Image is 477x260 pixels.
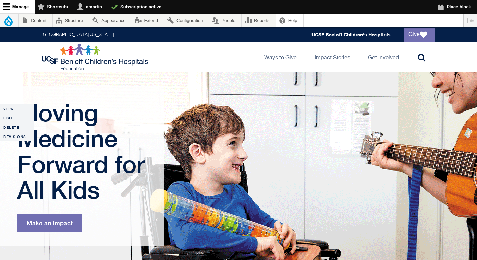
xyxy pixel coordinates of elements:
a: [GEOGRAPHIC_DATA][US_STATE] [42,32,114,37]
a: Impact Stories [309,42,356,72]
a: Content [19,14,52,27]
a: Reports [242,14,276,27]
a: Ways to Give [259,42,302,72]
a: Appearance [89,14,132,27]
a: Structure [53,14,89,27]
img: Logo for UCSF Benioff Children's Hospitals Foundation [42,43,150,71]
a: Configuration [164,14,209,27]
a: Give [404,28,435,42]
a: Help [276,14,303,27]
a: Get Involved [363,42,404,72]
h1: Moving Medicine Forward for All Kids [17,100,149,203]
a: UCSF Benioff Children's Hospitals [311,32,391,37]
a: Make an Impact [17,214,82,232]
a: People [209,14,242,27]
a: Extend [132,14,164,27]
button: Vertical orientation [464,14,477,27]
